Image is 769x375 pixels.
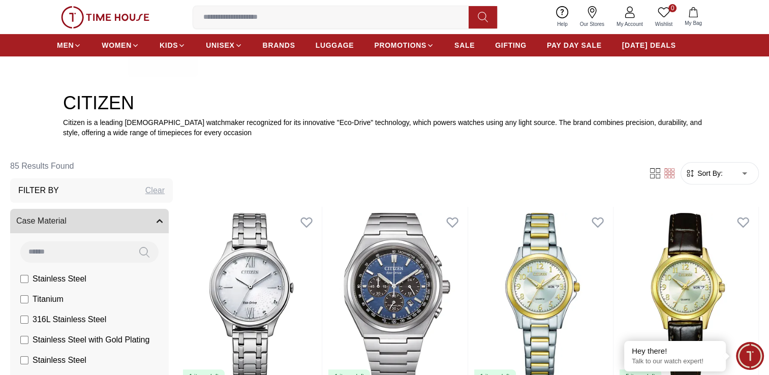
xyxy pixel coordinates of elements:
input: Stainless Steel with Gold Plating [20,336,28,344]
span: Wishlist [651,20,676,28]
a: Our Stores [574,4,610,30]
a: 0Wishlist [649,4,679,30]
a: BRANDS [263,36,295,54]
span: MEN [57,40,74,50]
input: Stainless Steel [20,356,28,364]
a: [DATE] DEALS [622,36,676,54]
span: 316L Stainless Steel [33,314,106,326]
h2: CITIZEN [63,93,706,113]
h6: 85 Results Found [10,154,173,178]
input: 316L Stainless Steel [20,316,28,324]
span: SALE [454,40,475,50]
a: KIDS [160,36,186,54]
a: PAY DAY SALE [547,36,602,54]
span: Stainless Steel [33,354,86,366]
span: GIFTING [495,40,527,50]
span: Titanium [33,293,64,305]
span: PAY DAY SALE [547,40,602,50]
h3: Filter By [18,184,59,197]
span: Help [553,20,572,28]
p: Citizen is a leading [DEMOGRAPHIC_DATA] watchmaker recognized for its innovative "Eco-Drive" tech... [63,117,706,138]
a: UNISEX [206,36,242,54]
div: Clear [145,184,165,197]
button: My Bag [679,5,708,29]
span: PROMOTIONS [374,40,426,50]
input: Titanium [20,295,28,303]
span: Stainless Steel with Gold Plating [33,334,149,346]
span: [DATE] DEALS [622,40,676,50]
a: GIFTING [495,36,527,54]
a: SALE [454,36,475,54]
span: LUGGAGE [316,40,354,50]
span: My Account [612,20,647,28]
span: WOMEN [102,40,132,50]
img: ... [61,6,149,28]
span: My Bag [681,19,706,27]
input: Stainless Steel [20,275,28,283]
span: UNISEX [206,40,234,50]
span: Our Stores [576,20,608,28]
span: BRANDS [263,40,295,50]
span: 0 [668,4,676,12]
p: Talk to our watch expert! [632,357,718,366]
span: Sort By: [695,168,723,178]
a: LUGGAGE [316,36,354,54]
button: Sort By: [685,168,723,178]
a: WOMEN [102,36,139,54]
span: Stainless Steel [33,273,86,285]
button: Case Material [10,209,169,233]
a: MEN [57,36,81,54]
a: Help [551,4,574,30]
div: Hey there! [632,346,718,356]
a: PROMOTIONS [374,36,434,54]
span: KIDS [160,40,178,50]
div: Chat Widget [736,342,764,370]
span: Case Material [16,215,67,227]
